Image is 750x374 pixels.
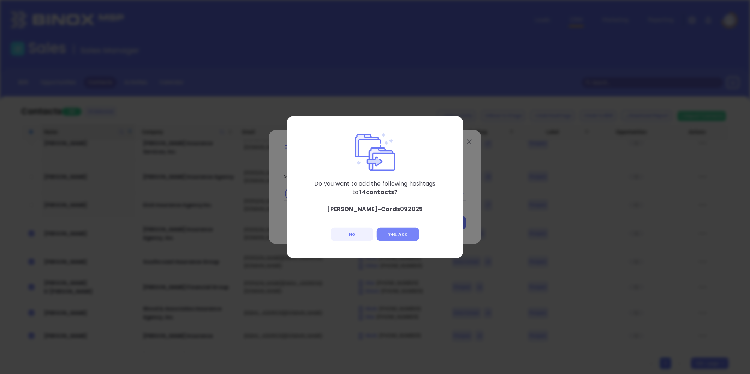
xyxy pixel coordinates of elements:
img: delete action lead [355,133,395,171]
button: No [331,228,373,241]
p: Do you want to add the following hashtags to [313,180,437,213]
button: Yes, Add [377,228,419,241]
b: 14 contacts? [358,188,397,196]
b: [PERSON_NAME]-Cards092025 [327,205,423,213]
